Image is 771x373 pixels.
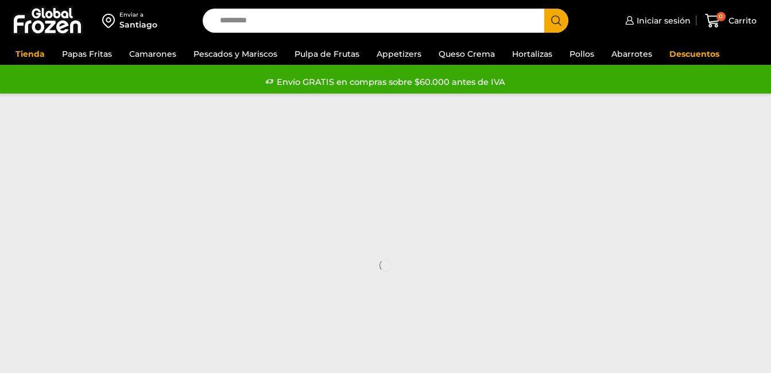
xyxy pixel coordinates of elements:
[119,11,157,19] div: Enviar a
[102,11,119,30] img: address-field-icon.svg
[544,9,568,33] button: Search button
[433,43,501,65] a: Queso Crema
[506,43,558,65] a: Hortalizas
[606,43,658,65] a: Abarrotes
[564,43,600,65] a: Pollos
[702,7,760,34] a: 0 Carrito
[10,43,51,65] a: Tienda
[726,15,757,26] span: Carrito
[289,43,365,65] a: Pulpa de Frutas
[622,9,691,32] a: Iniciar sesión
[371,43,427,65] a: Appetizers
[188,43,283,65] a: Pescados y Mariscos
[716,12,726,21] span: 0
[56,43,118,65] a: Papas Fritas
[634,15,691,26] span: Iniciar sesión
[123,43,182,65] a: Camarones
[664,43,725,65] a: Descuentos
[119,19,157,30] div: Santiago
